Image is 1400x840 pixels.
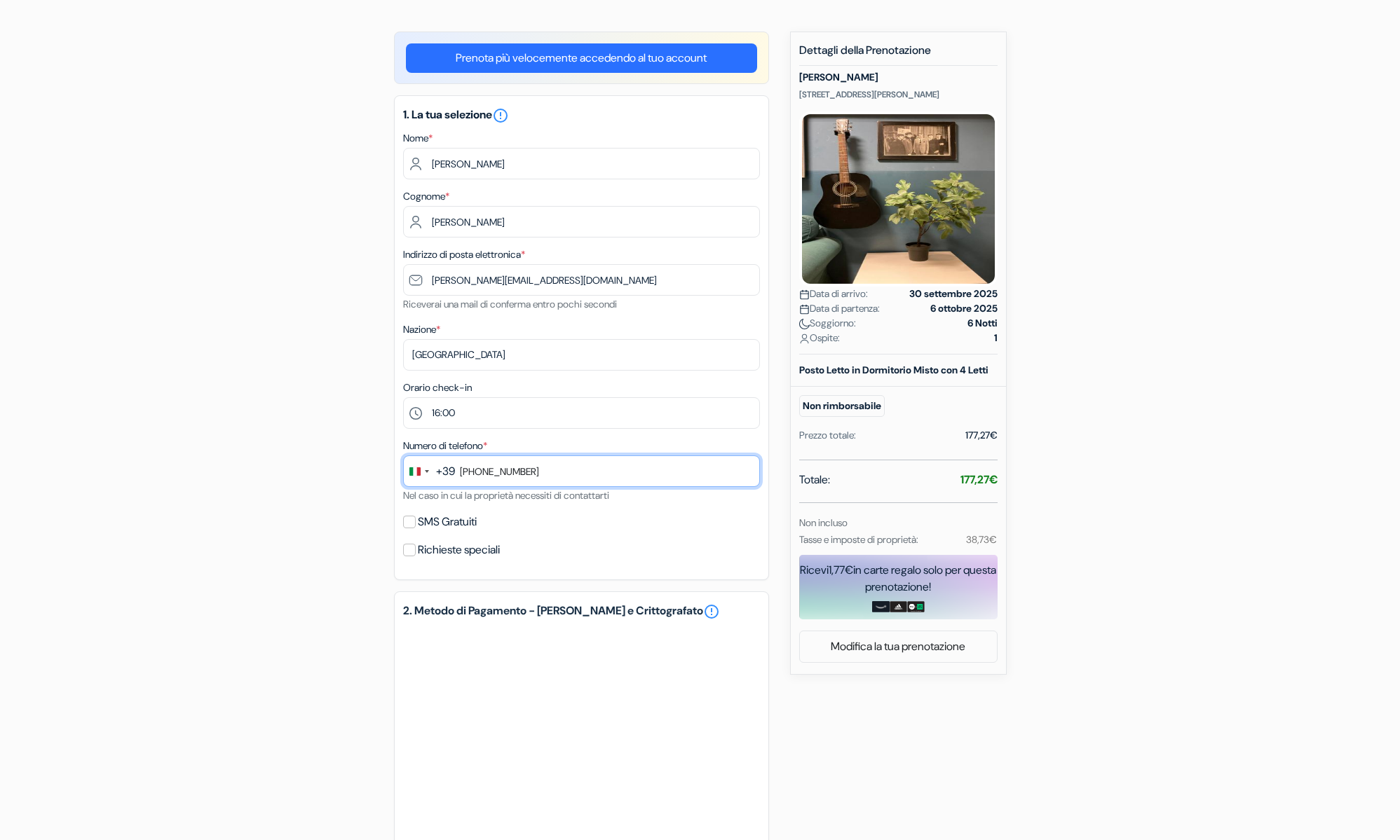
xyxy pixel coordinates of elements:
span: Soggiorno: [799,316,856,331]
img: moon.svg [799,319,810,329]
strong: 177,27€ [960,472,998,487]
div: 177,27€ [965,428,998,443]
input: Inserisci il nome [403,148,760,179]
small: Non rimborsabile [799,395,885,417]
input: Inserisci il cognome [403,206,760,237]
b: Posto Letto in Dormitorio Misto con 4 Letti [799,364,988,376]
strong: 1 [994,331,998,345]
p: [STREET_ADDRESS][PERSON_NAME] [799,89,998,100]
a: error_outline [492,107,509,122]
small: Tasse e imposte di proprietà: [799,533,918,546]
label: Nome [403,131,433,146]
label: Numero di telefono [403,439,487,453]
label: SMS Gratuiti [418,512,477,532]
strong: 6 ottobre 2025 [930,301,998,316]
label: Nazione [403,322,440,337]
span: 1,77€ [829,563,853,577]
h5: Dettagli della Prenotazione [799,43,998,66]
small: Non incluso [799,516,848,529]
a: Prenota più velocemente accedendo al tuo account [406,43,757,73]
div: Ricevi in carte regalo solo per questa prenotazione! [799,562,998,595]
div: +39 [436,463,455,480]
a: error_outline [703,603,720,620]
small: Riceverai una mail di conferma entro pochi secondi [403,298,617,310]
strong: 30 settembre 2025 [909,287,998,301]
strong: 6 Notti [967,316,998,331]
label: Indirizzo di posta elettronica [403,247,525,262]
a: Modifica la tua prenotazione [800,633,997,660]
img: user_icon.svg [799,333,810,344]
h5: 2. Metodo di Pagamento - [PERSON_NAME] e Crittografato [403,603,760,620]
input: Inserisci il tuo indirizzo email [403,264,760,296]
input: 312 345 6789 [403,455,760,487]
div: Prezzo totale: [799,428,856,443]
label: Richieste speciali [418,540,500,560]
h5: [PERSON_NAME] [799,71,998,83]
button: Change country, selected Italy (+39) [404,456,455,486]
img: adidas-card.png [890,601,907,612]
span: Data di arrivo: [799,287,868,301]
img: amazon-card-no-text.png [872,601,890,612]
label: Cognome [403,189,449,204]
img: calendar.svg [799,289,810,300]
small: 38,73€ [966,533,997,546]
span: Totale: [799,471,830,488]
i: error_outline [492,107,509,124]
label: Orario check-in [403,380,472,395]
h5: 1. La tua selezione [403,107,760,124]
small: Nel caso in cui la proprietà necessiti di contattarti [403,489,609,502]
img: uber-uber-eats-card.png [907,601,925,612]
span: Data di partenza: [799,301,880,316]
img: calendar.svg [799,304,810,315]
span: Ospite: [799,331,840,345]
